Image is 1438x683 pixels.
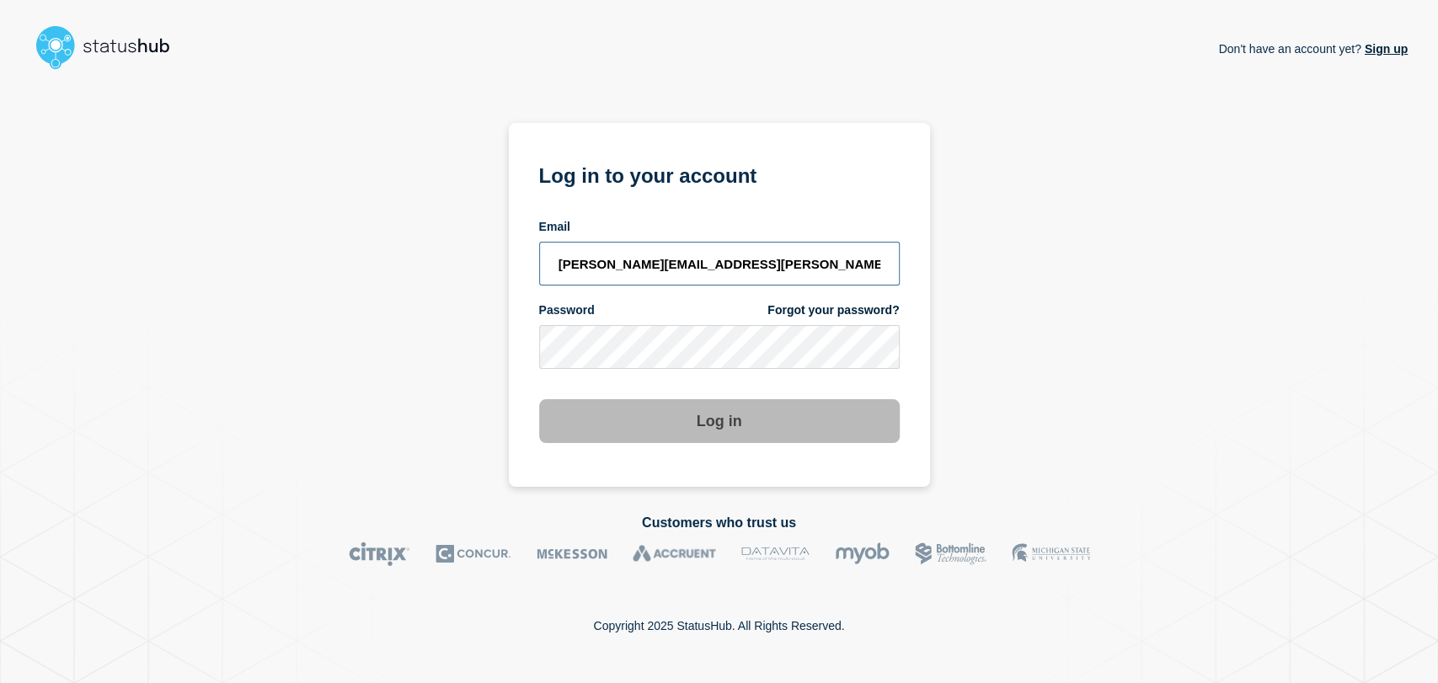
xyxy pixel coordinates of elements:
img: StatusHub logo [30,20,190,74]
img: DataVita logo [741,542,810,566]
input: password input [539,325,900,369]
span: Password [539,302,595,318]
img: Citrix logo [349,542,410,566]
p: Copyright 2025 StatusHub. All Rights Reserved. [593,619,844,632]
a: Sign up [1361,42,1408,56]
h2: Customers who trust us [30,515,1408,531]
p: Don't have an account yet? [1218,29,1408,69]
img: Accruent logo [633,542,716,566]
img: McKesson logo [537,542,607,566]
input: email input [539,242,900,285]
img: Concur logo [436,542,511,566]
img: MSU logo [1012,542,1090,566]
img: myob logo [835,542,890,566]
span: Email [539,219,570,235]
img: Bottomline logo [915,542,986,566]
a: Forgot your password? [767,302,899,318]
h1: Log in to your account [539,158,900,189]
button: Log in [539,399,900,443]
